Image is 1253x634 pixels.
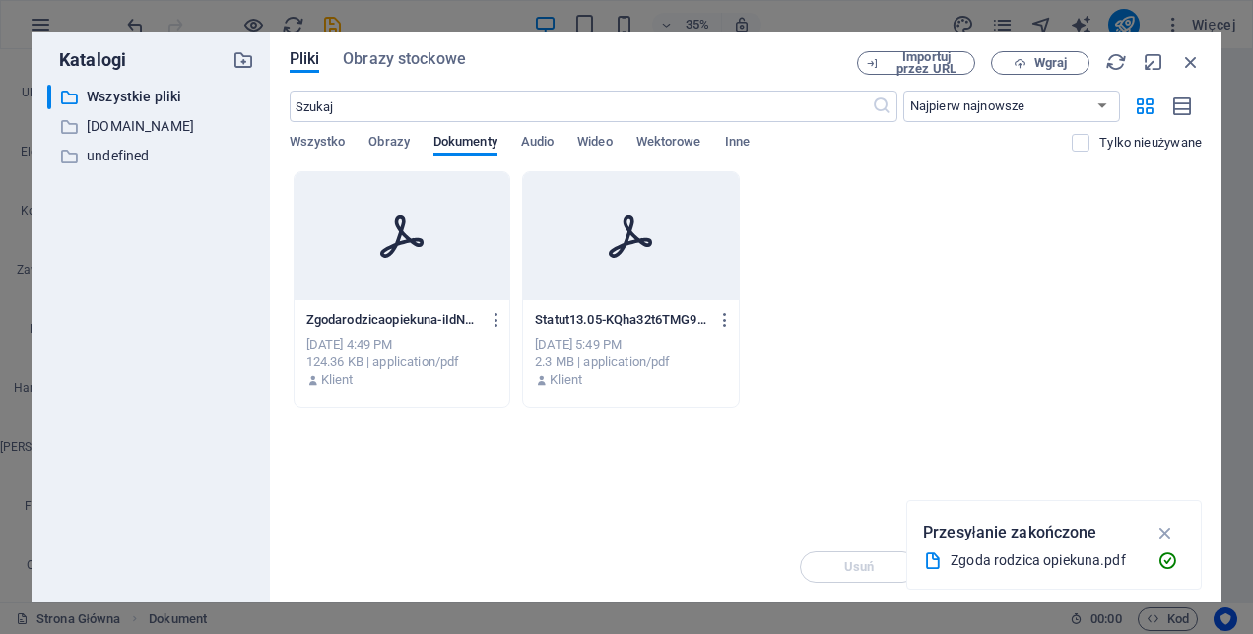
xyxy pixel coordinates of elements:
[991,51,1089,75] button: Wgraj
[87,145,218,167] p: undefined
[535,311,708,329] p: Statut13.05-KQha32t6TMG9r5bTRuh1_g.pdf
[306,336,498,353] div: [DATE] 4:49 PM
[521,130,554,158] span: Audio
[1143,51,1164,73] i: Minimalizuj
[87,86,218,108] p: Wszystkie pliki
[535,336,727,353] div: [DATE] 5:49 PM
[857,51,975,75] button: Importuj przez URL
[343,47,466,71] span: Obrazy stockowe
[290,47,320,71] span: Pliki
[368,130,410,158] span: Obrazy
[923,520,1097,545] p: Przesyłanie zakończone
[47,85,51,109] div: ​
[87,115,218,138] p: [DOMAIN_NAME]
[1034,57,1067,69] span: Wgraj
[232,49,254,71] i: Stwórz nowy folder
[47,47,126,73] p: Katalogi
[290,130,346,158] span: Wszystko
[321,371,354,389] p: Klient
[306,311,480,329] p: Zgodarodzicaopiekuna-iIdNsF4IGenHtJMBIj40VQ.pdf
[47,114,254,139] div: [DOMAIN_NAME]
[1105,51,1127,73] i: Przeładuj
[535,353,727,371] div: 2.3 MB | application/pdf
[290,91,872,122] input: Szukaj
[1099,134,1202,152] p: Wyświetla tylko pliki, które nie są używane w serwisie. Pliki dodane podczas tej sesji mogą być n...
[887,51,966,75] span: Importuj przez URL
[433,130,497,158] span: Dokumenty
[725,130,750,158] span: Inne
[47,144,254,168] div: undefined
[1180,51,1202,73] i: Zamknij
[577,130,612,158] span: Wideo
[550,371,582,389] p: Klient
[951,549,1142,572] div: Zgoda rodzica opiekuna.pdf
[636,130,701,158] span: Wektorowe
[306,353,498,371] div: 124.36 KB | application/pdf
